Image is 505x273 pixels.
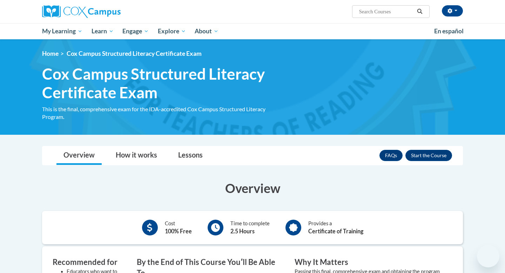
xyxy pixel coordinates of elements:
[32,23,473,39] div: Main menu
[118,23,153,39] a: Engage
[230,228,255,234] b: 2.5 Hours
[158,27,186,35] span: Explore
[165,228,192,234] b: 100% Free
[38,23,87,39] a: My Learning
[165,220,192,235] div: Cost
[53,257,126,268] h3: Recommended for
[92,27,114,35] span: Learn
[308,220,363,235] div: Provides a
[358,7,415,16] input: Search Courses
[405,150,452,161] button: Enroll
[42,5,175,18] a: Cox Campus
[42,65,284,102] span: Cox Campus Structured Literacy Certificate Exam
[308,228,363,234] b: Certificate of Training
[153,23,190,39] a: Explore
[122,27,149,35] span: Engage
[477,245,499,267] iframe: Button to launch messaging window
[67,50,202,57] span: Cox Campus Structured Literacy Certificate Exam
[87,23,118,39] a: Learn
[434,27,464,35] span: En español
[230,220,270,235] div: Time to complete
[109,146,164,165] a: How it works
[415,7,425,16] button: Search
[171,146,210,165] a: Lessons
[42,105,284,121] div: This is the final, comprehensive exam for the IDA-accredited Cox Campus Structured Literacy Program.
[42,5,121,18] img: Cox Campus
[430,24,468,39] a: En español
[56,146,102,165] a: Overview
[379,150,403,161] a: FAQs
[42,179,463,197] h3: Overview
[190,23,223,39] a: About
[295,257,442,268] h3: Why It Matters
[42,27,82,35] span: My Learning
[442,5,463,16] button: Account Settings
[195,27,218,35] span: About
[42,50,59,57] a: Home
